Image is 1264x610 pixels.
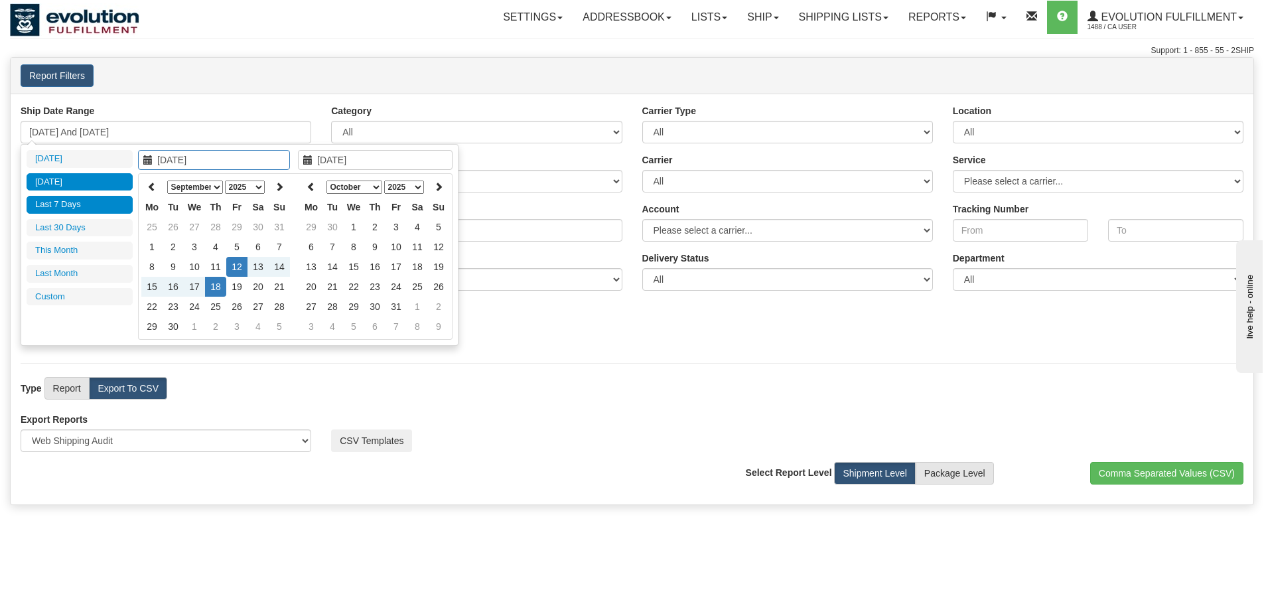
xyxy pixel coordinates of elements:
[642,252,709,265] label: Please ensure data set in report has been RECENTLY tracked from your Shipment History
[407,237,428,257] td: 11
[247,277,269,297] td: 20
[428,237,449,257] td: 12
[953,252,1005,265] label: Department
[21,104,94,117] label: Ship Date Range
[184,277,205,297] td: 17
[331,104,372,117] label: Category
[205,297,226,317] td: 25
[163,237,184,257] td: 2
[247,237,269,257] td: 6
[269,277,290,297] td: 21
[247,217,269,237] td: 30
[141,317,163,337] td: 29
[364,277,386,297] td: 23
[953,202,1028,216] label: Tracking Number
[428,317,449,337] td: 9
[27,150,133,168] li: [DATE]
[343,257,364,277] td: 15
[1088,21,1187,34] span: 1488 / CA User
[141,197,163,217] th: Mo
[407,197,428,217] th: Sa
[407,257,428,277] td: 18
[386,317,407,337] td: 7
[269,217,290,237] td: 31
[322,257,343,277] td: 14
[247,297,269,317] td: 27
[364,297,386,317] td: 30
[205,197,226,217] th: Th
[493,1,573,34] a: Settings
[428,197,449,217] th: Su
[322,237,343,257] td: 7
[834,462,916,485] label: Shipment Level
[301,217,322,237] td: 29
[163,277,184,297] td: 16
[141,237,163,257] td: 1
[953,219,1088,242] input: From
[642,104,696,117] label: Carrier Type
[163,217,184,237] td: 26
[343,237,364,257] td: 8
[322,197,343,217] th: Tu
[386,297,407,317] td: 31
[226,257,247,277] td: 12
[343,277,364,297] td: 22
[364,257,386,277] td: 16
[21,382,42,395] label: Type
[141,217,163,237] td: 25
[386,197,407,217] th: Fr
[226,237,247,257] td: 5
[205,237,226,257] td: 4
[1098,11,1237,23] span: Evolution Fulfillment
[184,317,205,337] td: 1
[226,217,247,237] td: 29
[789,1,898,34] a: Shipping lists
[364,217,386,237] td: 2
[226,297,247,317] td: 26
[681,1,737,34] a: Lists
[163,257,184,277] td: 9
[331,429,412,452] button: CSV Templates
[898,1,976,34] a: Reports
[343,297,364,317] td: 29
[21,413,88,426] label: Export Reports
[364,237,386,257] td: 9
[746,466,832,479] label: Select Report Level
[407,317,428,337] td: 8
[953,153,986,167] label: Service
[205,277,226,297] td: 18
[141,297,163,317] td: 22
[269,317,290,337] td: 5
[364,197,386,217] th: Th
[10,11,123,21] div: live help - online
[573,1,681,34] a: Addressbook
[184,237,205,257] td: 3
[27,242,133,260] li: This Month
[386,277,407,297] td: 24
[205,317,226,337] td: 2
[27,288,133,306] li: Custom
[1233,237,1263,372] iframe: chat widget
[10,45,1254,56] div: Support: 1 - 855 - 55 - 2SHIP
[301,197,322,217] th: Mo
[343,217,364,237] td: 1
[322,297,343,317] td: 28
[27,265,133,283] li: Last Month
[163,197,184,217] th: Tu
[21,64,94,87] button: Report Filters
[301,317,322,337] td: 3
[27,173,133,191] li: [DATE]
[386,237,407,257] td: 10
[44,377,90,400] label: Report
[247,257,269,277] td: 13
[428,257,449,277] td: 19
[247,317,269,337] td: 4
[27,219,133,237] li: Last 30 Days
[428,217,449,237] td: 5
[407,217,428,237] td: 4
[343,317,364,337] td: 5
[1090,462,1243,485] button: Comma Separated Values (CSV)
[205,217,226,237] td: 28
[226,197,247,217] th: Fr
[247,197,269,217] th: Sa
